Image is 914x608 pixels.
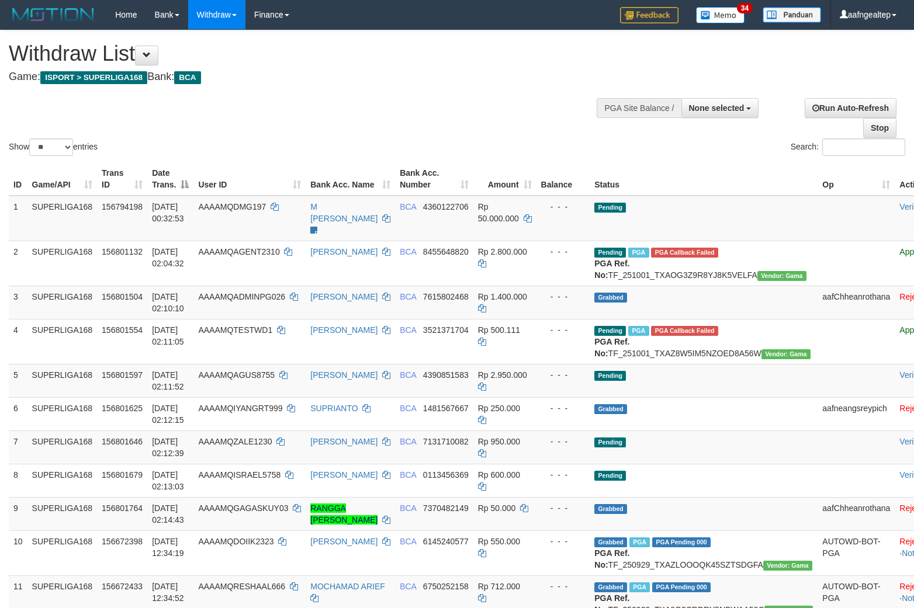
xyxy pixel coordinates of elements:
[152,503,184,524] span: [DATE] 02:14:43
[198,292,285,301] span: AAAAMQADMINPG026
[423,470,469,480] span: Copy 0113456369 to clipboard
[310,470,378,480] a: [PERSON_NAME]
[97,162,147,196] th: Trans ID: activate to sort column ascending
[761,349,811,359] span: Vendor URL: https://trx31.1velocity.biz
[478,404,520,413] span: Rp 250.000
[9,464,27,497] td: 8
[310,437,378,446] a: [PERSON_NAME]
[597,98,681,118] div: PGA Site Balance /
[9,6,98,23] img: MOTION_logo.png
[757,271,806,281] span: Vendor URL: https://trx31.1velocity.biz
[400,582,416,591] span: BCA
[400,325,416,335] span: BCA
[152,202,184,223] span: [DATE] 00:32:53
[590,319,818,364] td: TF_251001_TXAZ8W5IM5NZOED8A56W
[541,502,586,514] div: - - -
[423,370,469,380] span: Copy 4390851583 to clipboard
[102,503,143,513] span: 156801764
[651,248,718,258] span: PGA Error
[198,202,266,211] span: AAAAMQDMG197
[152,370,184,391] span: [DATE] 02:11:52
[193,162,306,196] th: User ID: activate to sort column ascending
[818,530,895,575] td: AUTOWD-BOT-PGA
[9,286,27,319] td: 3
[310,582,385,591] a: MOCHAMAD ARIEF
[423,404,469,413] span: Copy 1481567667 to clipboard
[478,370,527,380] span: Rp 2.950.000
[152,537,184,558] span: [DATE] 12:34:19
[27,464,98,497] td: SUPERLIGA168
[400,404,416,413] span: BCA
[478,537,520,546] span: Rp 550.000
[310,247,378,256] a: [PERSON_NAME]
[310,292,378,301] a: [PERSON_NAME]
[594,471,626,481] span: Pending
[400,437,416,446] span: BCA
[27,241,98,286] td: SUPERLIGA168
[628,248,649,258] span: Marked by aafnonsreyleab
[400,247,416,256] span: BCA
[594,337,629,358] b: PGA Ref. No:
[818,162,895,196] th: Op: activate to sort column ascending
[478,325,520,335] span: Rp 500.111
[102,202,143,211] span: 156794198
[478,503,516,513] span: Rp 50.000
[594,203,626,213] span: Pending
[310,370,378,380] a: [PERSON_NAME]
[594,371,626,381] span: Pending
[27,162,98,196] th: Game/API: activate to sort column ascending
[9,530,27,575] td: 10
[152,404,184,425] span: [DATE] 02:12:15
[594,293,627,303] span: Grabbed
[541,201,586,213] div: - - -
[102,582,143,591] span: 156672433
[9,497,27,530] td: 9
[763,561,812,571] span: Vendor URL: https://trx31.1velocity.biz
[423,537,469,546] span: Copy 6145240577 to clipboard
[147,162,193,196] th: Date Trans.: activate to sort column descending
[541,291,586,303] div: - - -
[594,404,627,414] span: Grabbed
[478,247,527,256] span: Rp 2.800.000
[40,71,147,84] span: ISPORT > SUPERLIGA168
[478,437,520,446] span: Rp 950.000
[594,548,629,569] b: PGA Ref. No:
[102,370,143,380] span: 156801597
[541,581,586,592] div: - - -
[696,7,745,23] img: Button%20Memo.svg
[27,397,98,430] td: SUPERLIGA168
[310,503,378,524] a: RANGGA [PERSON_NAME]
[198,325,272,335] span: AAAAMQTESTWD1
[152,470,184,491] span: [DATE] 02:13:03
[198,470,281,480] span: AAAAMQISRAEL5758
[652,582,711,592] span: PGA Pending
[198,537,273,546] span: AAAAMQDOIIK2323
[27,286,98,319] td: SUPERLIGA168
[152,437,184,458] span: [DATE] 02:12:39
[822,138,905,156] input: Search:
[478,202,519,223] span: Rp 50.000.000
[9,162,27,196] th: ID
[306,162,395,196] th: Bank Acc. Name: activate to sort column ascending
[29,138,73,156] select: Showentries
[27,530,98,575] td: SUPERLIGA168
[102,404,143,413] span: 156801625
[400,202,416,211] span: BCA
[620,7,678,23] img: Feedback.jpg
[9,241,27,286] td: 2
[9,196,27,241] td: 1
[9,42,598,65] h1: Withdraw List
[310,202,378,223] a: M [PERSON_NAME]
[763,7,821,23] img: panduan.png
[102,437,143,446] span: 156801646
[541,436,586,447] div: - - -
[395,162,473,196] th: Bank Acc. Number: activate to sort column ascending
[400,292,416,301] span: BCA
[791,138,905,156] label: Search:
[478,292,527,301] span: Rp 1.400.000
[541,369,586,381] div: - - -
[423,202,469,211] span: Copy 4360122706 to clipboard
[152,325,184,346] span: [DATE] 02:11:05
[681,98,759,118] button: None selected
[478,470,520,480] span: Rp 600.000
